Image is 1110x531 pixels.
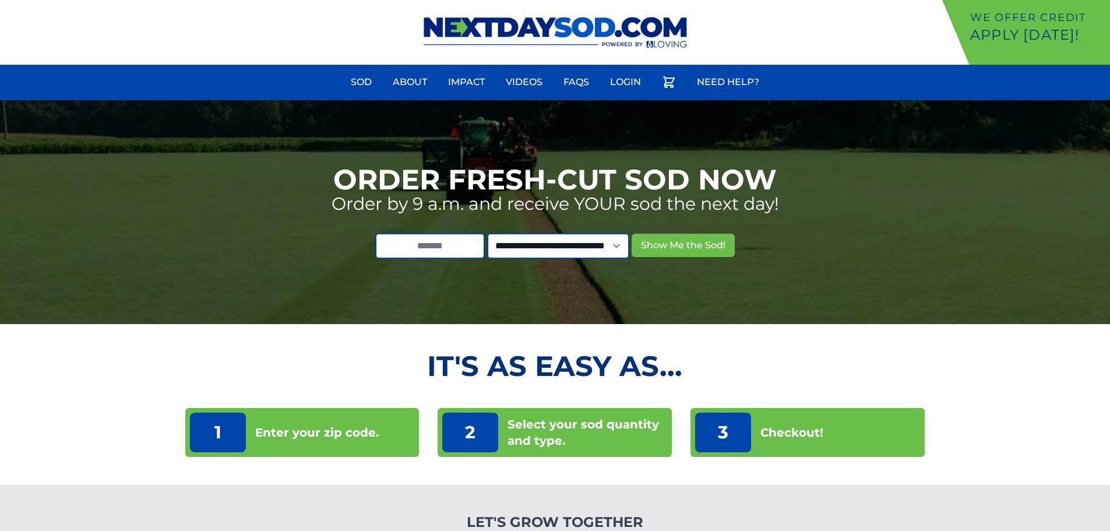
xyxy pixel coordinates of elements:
a: Need Help? [690,68,766,96]
a: Videos [499,68,549,96]
p: Order by 9 a.m. and receive YOUR sod the next day! [332,194,779,214]
a: About [386,68,434,96]
p: Select your sod quantity and type. [508,416,667,449]
button: Show Me the Sod! [632,234,735,257]
a: Impact [441,68,492,96]
h2: It's as Easy As... [185,352,925,380]
p: 1 [190,413,246,452]
a: Login [603,68,648,96]
p: Checkout! [760,424,823,441]
a: Sod [344,68,379,96]
p: 2 [442,413,498,452]
h1: Order Fresh-Cut Sod Now [333,166,777,194]
p: Apply [DATE]! [970,26,1105,44]
p: We offer Credit [970,9,1105,26]
p: Enter your zip code. [255,424,379,441]
a: FAQs [556,68,596,96]
p: 3 [695,413,751,452]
